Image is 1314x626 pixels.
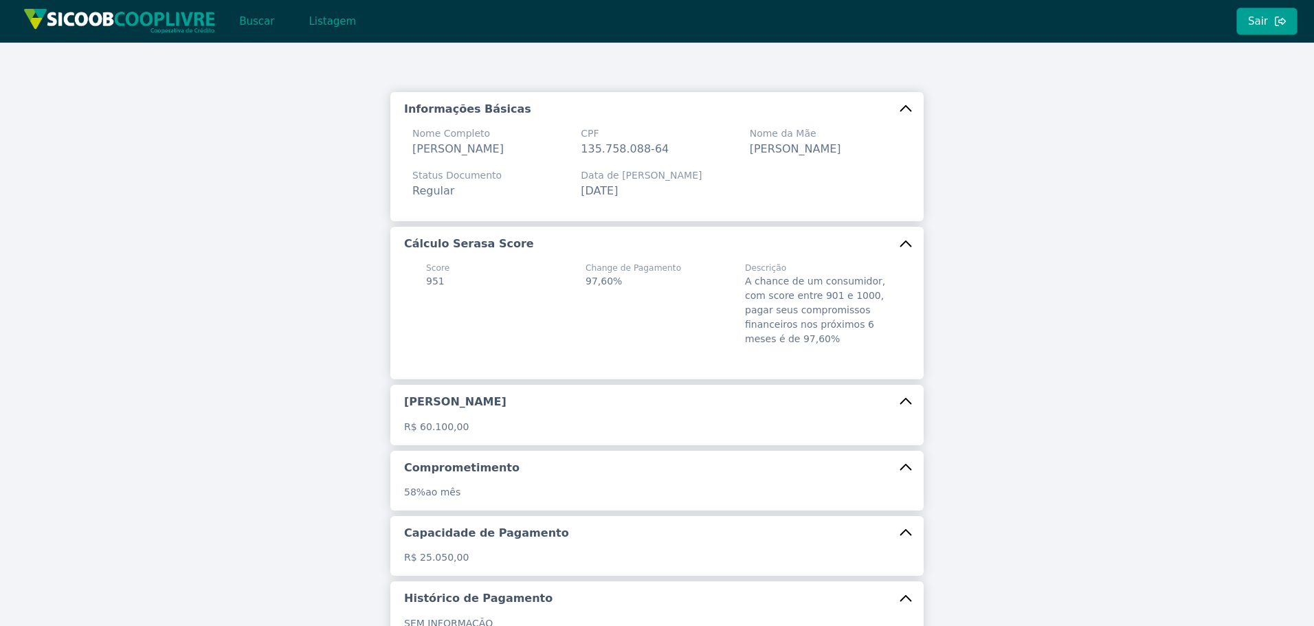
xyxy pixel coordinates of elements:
button: Listagem [297,8,368,35]
h5: [PERSON_NAME] [404,394,506,410]
span: Nome Completo [412,126,504,141]
button: Comprometimento [390,451,924,485]
span: Regular [412,184,454,197]
h5: Histórico de Pagamento [404,591,553,606]
span: 135.758.088-64 [581,142,669,155]
button: Cálculo Serasa Score [390,227,924,261]
span: Data de [PERSON_NAME] [581,168,702,183]
button: [PERSON_NAME] [390,385,924,419]
p: ao mês [404,485,910,500]
h5: Informações Básicas [404,102,531,117]
img: img/sicoob_cooplivre.png [23,8,216,34]
span: Status Documento [412,168,502,183]
span: R$ 60.100,00 [404,421,469,432]
button: Buscar [227,8,286,35]
span: A chance de um consumidor, com score entre 901 e 1000, pagar seus compromissos financeiros nos pr... [745,276,885,344]
span: Descrição [745,262,888,274]
h5: Cálculo Serasa Score [404,236,534,251]
button: Capacidade de Pagamento [390,516,924,550]
span: CPF [581,126,669,141]
h5: Comprometimento [404,460,520,476]
span: Score [426,262,449,274]
h5: Capacidade de Pagamento [404,526,569,541]
span: R$ 25.050,00 [404,552,469,563]
span: [PERSON_NAME] [750,142,841,155]
span: 58% [404,487,425,498]
button: Informações Básicas [390,92,924,126]
span: 97,60% [586,276,622,287]
span: Change de Pagamento [586,262,681,274]
span: [DATE] [581,184,618,197]
span: Nome da Mãe [750,126,841,141]
span: 951 [426,276,445,287]
button: Histórico de Pagamento [390,581,924,616]
span: [PERSON_NAME] [412,142,504,155]
button: Sair [1236,8,1298,35]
